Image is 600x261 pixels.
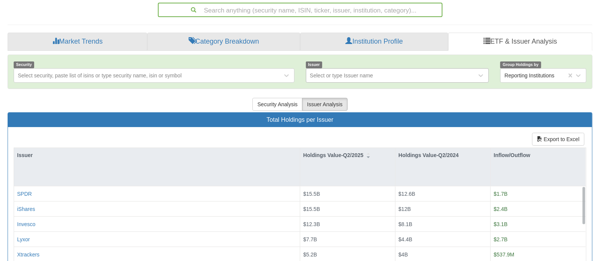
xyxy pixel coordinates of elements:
[303,252,317,258] span: $5.2B
[491,148,586,162] div: Inflow/Outflow
[494,206,508,212] span: $2.4B
[398,191,415,197] span: $12.6B
[17,251,39,258] button: Xtrackers
[14,61,34,68] span: Security
[303,236,317,242] span: $7.7B
[398,236,413,242] span: $4.4B
[494,236,508,242] span: $2.7B
[300,33,448,51] a: Institution Profile
[303,221,320,227] span: $12.3B
[17,220,35,228] button: Invesco
[494,191,508,197] span: $1.7B
[532,133,584,146] button: Export to Excel
[398,252,408,258] span: $4B
[398,221,413,227] span: $8.1B
[306,61,323,68] span: Issuer
[159,3,442,16] div: Search anything (security name, ISIN, ticker, issuer, institution, category)...
[310,72,373,79] div: Select or type Issuer name
[17,205,35,213] button: iShares
[17,190,32,198] button: SPDR
[252,98,302,111] button: Security Analysis
[14,148,300,162] div: Issuer
[17,236,30,243] button: Lyxor
[504,72,554,79] div: Reporting Institutions
[302,98,347,111] button: Issuer Analysis
[448,33,592,51] a: ETF & Issuer Analysis
[398,206,411,212] span: $12B
[14,116,586,123] h3: Total Holdings per Issuer
[494,252,514,258] span: $537.9M
[147,33,300,51] a: Category Breakdown
[395,148,490,162] div: Holdings Value-Q2/2024
[303,206,320,212] span: $15.5B
[494,221,508,227] span: $3.1B
[8,33,147,51] a: Market Trends
[18,72,182,79] div: Select security, paste list of isins or type security name, isin or symbol
[500,61,541,68] span: Group Holdings by
[300,148,395,162] div: Holdings Value-Q2/2025
[303,191,320,197] span: $15.5B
